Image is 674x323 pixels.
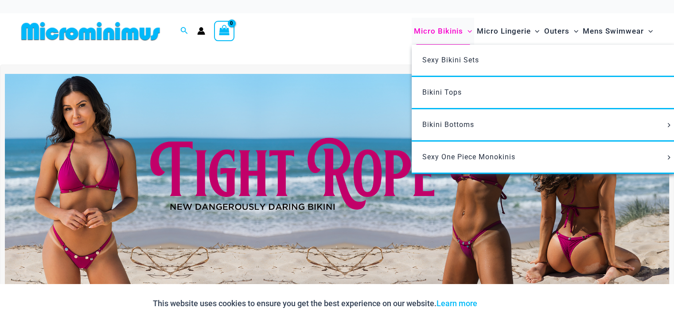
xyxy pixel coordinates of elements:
span: Mens Swimwear [583,20,644,42]
span: Micro Bikinis [414,20,463,42]
span: Sexy One Piece Monokinis [422,153,515,161]
span: Menu Toggle [530,20,539,42]
button: Accept [484,293,522,314]
img: MM SHOP LOGO FLAT [18,21,164,41]
a: Mens SwimwearMenu ToggleMenu Toggle [580,18,655,45]
img: Tight Rope Pink Bikini [5,74,669,299]
span: Micro Lingerie [476,20,530,42]
span: Bikini Tops [422,88,462,96]
a: OutersMenu ToggleMenu Toggle [542,18,580,45]
span: Menu Toggle [664,155,674,160]
a: Micro LingerieMenu ToggleMenu Toggle [474,18,542,45]
span: Menu Toggle [463,20,472,42]
span: Sexy Bikini Sets [422,56,479,64]
span: Outers [544,20,569,42]
span: Menu Toggle [644,20,653,42]
span: Bikini Bottoms [422,120,474,129]
nav: Site Navigation [410,16,656,46]
a: Search icon link [180,26,188,37]
a: Micro BikinisMenu ToggleMenu Toggle [412,18,474,45]
a: View Shopping Cart, empty [214,21,234,41]
span: Menu Toggle [664,123,674,127]
a: Learn more [436,299,477,308]
a: Account icon link [197,27,205,35]
span: Menu Toggle [569,20,578,42]
p: This website uses cookies to ensure you get the best experience on our website. [153,297,477,310]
